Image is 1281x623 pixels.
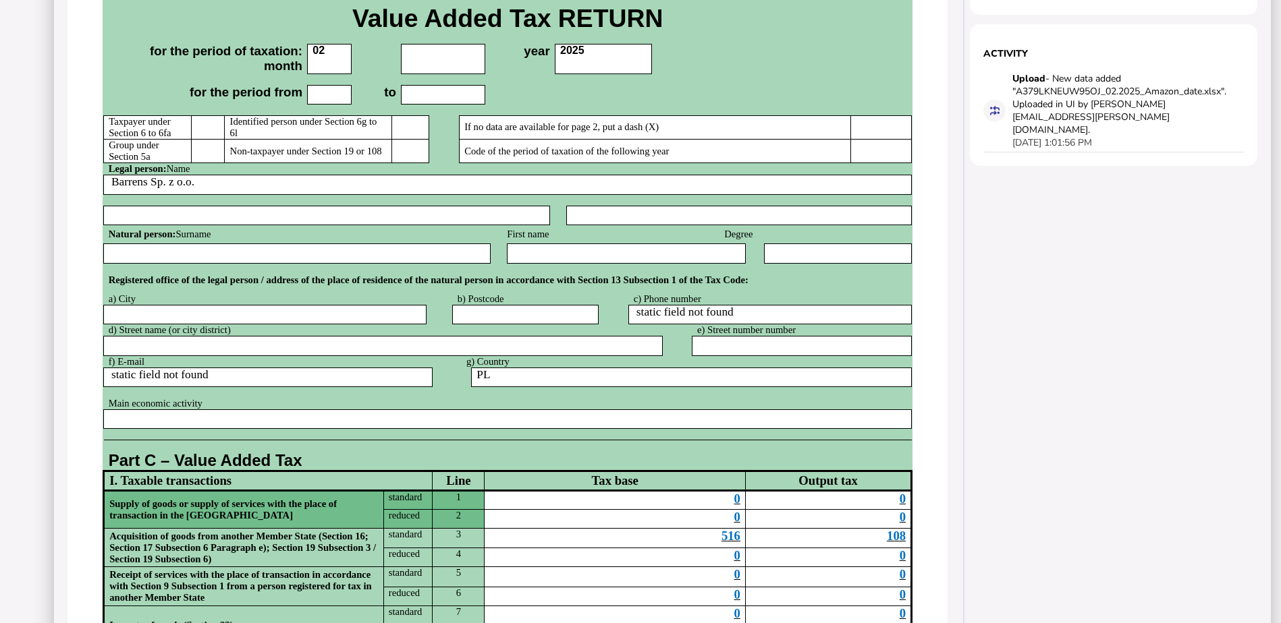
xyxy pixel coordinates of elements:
[990,106,1000,115] i: Data for this filing changed
[524,44,549,58] span: year
[464,146,669,156] span: Code of the period of taxation of the following year
[109,451,302,469] span: Part C – Value Added Tax
[190,85,302,99] span: for the period from
[109,398,202,409] span: Main economic activity
[458,293,504,304] span: b) Postcode
[175,229,211,239] span: Surname
[636,305,734,318] span: static field not found
[230,116,377,138] span: Identified person under Section 6g to 6l
[900,587,906,601] span: 0
[109,498,337,521] span: Supply of goods or supply of services with the place of transaction in the [GEOGRAPHIC_DATA]
[389,587,420,598] span: reduced
[466,356,510,367] span: g) Country
[697,324,796,335] span: e) Street number number
[352,4,663,32] span: Value Added Tax RETURN
[887,529,906,543] span: 108
[456,492,461,502] span: 1
[389,548,420,559] span: reduced
[721,529,740,543] span: 516
[634,293,701,304] span: c) Phone number
[109,356,144,367] span: f) E-mail
[798,473,858,487] span: Output tax
[109,116,171,138] span: Taxpayer under Section 6 to 6fa
[111,175,194,188] span: Barrens Sp. z o.o.
[109,293,136,304] span: a) City
[230,146,382,156] span: Non-taxpayer under Section 19 or 108
[150,44,302,73] span: for the period of taxation: month
[456,510,461,521] span: 2
[734,510,740,524] span: 0
[384,85,396,99] span: to
[734,606,740,620] span: 0
[389,492,423,502] span: standard
[456,548,461,559] span: 4
[389,510,420,521] span: reduced
[456,606,461,617] span: 7
[900,606,906,620] span: 0
[900,492,906,506] span: 0
[167,163,190,174] span: Name
[109,229,176,239] span: Natural person:
[109,274,748,285] span: Registered office of the legal person / address of the place of residence of the natural person i...
[592,473,638,487] span: Tax base
[456,587,461,598] span: 6
[1012,72,1226,136] div: - New data added "A379LKNEUW95OJ_02.2025_Amazon_date.xlsx". Uploaded in UI by [PERSON_NAME][EMAIL...
[389,606,423,617] span: standard
[900,510,906,524] span: 0
[734,548,740,562] span: 0
[389,567,423,578] span: standard
[734,492,740,506] span: 0
[507,229,549,239] span: First name
[983,47,1244,60] h1: Activity
[109,531,376,564] span: Acquisition of goods from another Member State (Section 16; Section 17 Subsection 6 Paragraph e);...
[109,324,231,335] span: d) Street name (or city district)
[1012,136,1092,149] div: [DATE] 1:01:56 PM
[1012,72,1045,85] strong: Upload
[734,587,740,601] span: 0
[109,569,372,603] span: Receipt of services with the place of transaction in accordance with Section 9 Subsection 1 from ...
[560,44,584,56] span: 2025
[389,529,423,539] span: standard
[456,567,461,578] span: 5
[734,567,740,581] span: 0
[900,548,906,562] span: 0
[456,529,461,539] span: 3
[900,567,906,581] span: 0
[724,229,753,239] span: Degree
[109,140,159,162] span: Group under Section 5a
[476,368,490,381] span: PL
[446,473,470,487] span: Line
[109,163,167,174] span: Legal person:
[312,44,325,56] span: 02
[111,368,209,381] span: static field not found
[109,473,231,487] span: I. Taxable transactions
[464,121,659,132] span: If no data are available for page 2, put a dash (X)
